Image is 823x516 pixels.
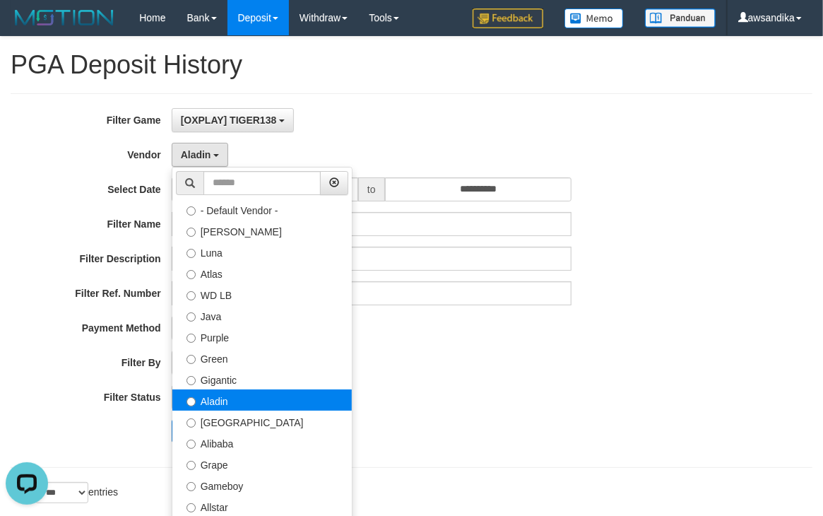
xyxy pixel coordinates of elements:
input: Luna [186,249,196,258]
label: Java [172,305,352,326]
label: WD LB [172,283,352,305]
label: Luna [172,241,352,262]
img: MOTION_logo.png [11,7,118,28]
label: Green [172,347,352,368]
input: [PERSON_NAME] [186,228,196,237]
button: [OXPLAY] TIGER138 [172,108,295,132]
label: Gameboy [172,474,352,496]
input: Purple [186,334,196,343]
input: Java [186,312,196,322]
span: [OXPLAY] TIGER138 [181,115,277,126]
label: Show entries [11,482,118,503]
input: Gigantic [186,376,196,385]
img: Button%20Memo.svg [564,8,624,28]
span: to [358,177,385,201]
label: [PERSON_NAME] [172,220,352,241]
input: [GEOGRAPHIC_DATA] [186,418,196,428]
input: Atlas [186,270,196,279]
input: Alibaba [186,440,196,449]
label: [GEOGRAPHIC_DATA] [172,411,352,432]
img: Feedback.jpg [473,8,543,28]
label: - Default Vendor - [172,199,352,220]
span: Aladin [181,149,211,160]
button: Aladin [172,143,229,167]
button: Open LiveChat chat widget [6,6,48,48]
h1: PGA Deposit History [11,51,812,79]
img: panduan.png [645,8,716,28]
label: Aladin [172,389,352,411]
input: Allstar [186,503,196,512]
label: Grape [172,453,352,474]
label: Atlas [172,262,352,283]
input: Aladin [186,397,196,406]
label: Purple [172,326,352,347]
select: Showentries [35,482,88,503]
input: Gameboy [186,482,196,491]
input: Green [186,355,196,364]
label: Alibaba [172,432,352,453]
label: Gigantic [172,368,352,389]
input: WD LB [186,291,196,300]
input: Grape [186,461,196,470]
input: - Default Vendor - [186,206,196,216]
